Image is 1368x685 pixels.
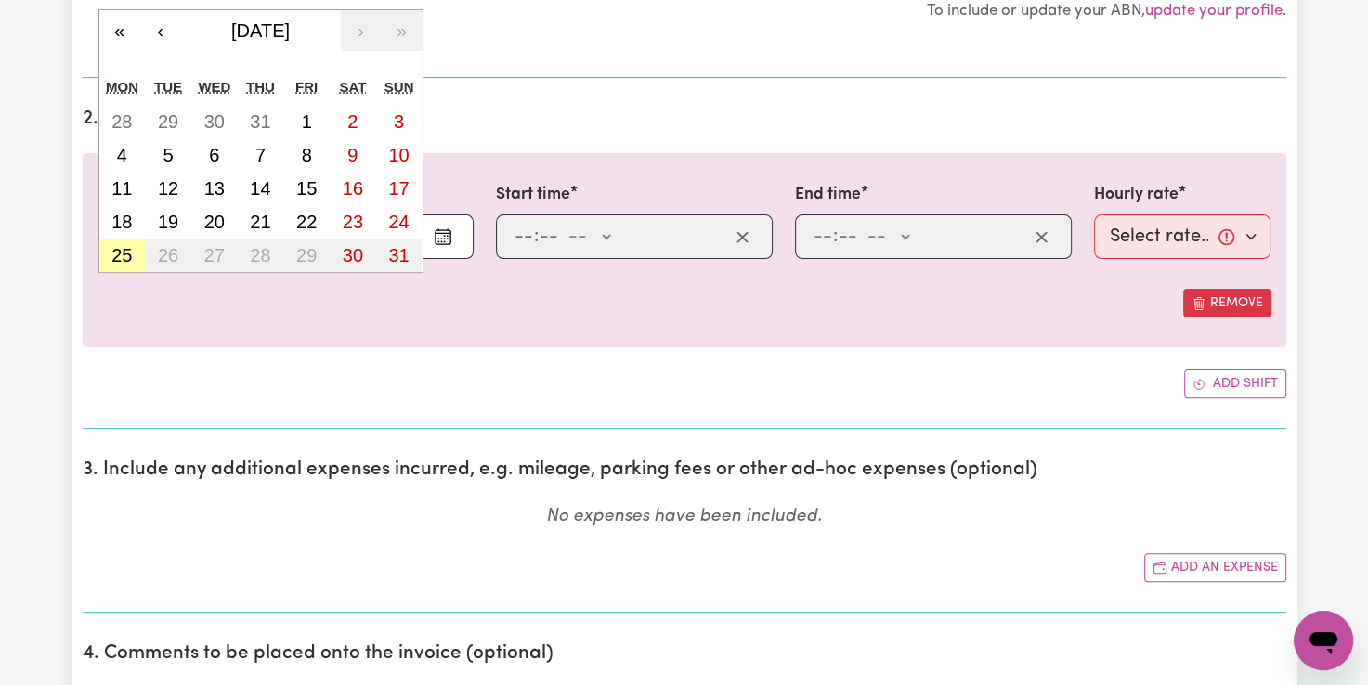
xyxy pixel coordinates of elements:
button: August 26, 2025 [145,239,191,272]
abbr: August 2, 2025 [347,111,358,132]
button: August 29, 2025 [283,239,330,272]
label: Hourly rate [1094,183,1179,207]
h2: 3. Include any additional expenses incurred, e.g. mileage, parking fees or other ad-hoc expenses ... [83,459,1286,482]
abbr: July 31, 2025 [250,111,270,132]
button: August 23, 2025 [330,205,376,239]
abbr: August 30, 2025 [343,245,363,265]
abbr: August 28, 2025 [250,245,270,265]
abbr: August 6, 2025 [209,145,219,165]
input: -- [514,223,534,251]
button: August 31, 2025 [376,239,423,272]
button: Add another shift [1184,369,1286,398]
button: Add another expense [1144,553,1286,582]
button: August 13, 2025 [191,172,238,205]
abbr: August 14, 2025 [250,178,270,199]
button: August 24, 2025 [376,205,423,239]
button: August 17, 2025 [376,172,423,205]
h2: 4. Comments to be placed onto the invoice (optional) [83,642,1286,666]
button: August 8, 2025 [283,138,330,172]
abbr: Saturday [339,79,366,95]
button: » [382,10,423,51]
button: August 11, 2025 [99,172,146,205]
button: August 21, 2025 [238,205,284,239]
abbr: August 7, 2025 [255,145,266,165]
button: August 14, 2025 [238,172,284,205]
button: « [99,10,140,51]
abbr: August 10, 2025 [388,145,409,165]
abbr: August 29, 2025 [296,245,317,265]
button: [DATE] [181,10,341,51]
abbr: August 27, 2025 [204,245,225,265]
span: : [833,226,838,247]
abbr: Monday [106,79,138,95]
em: No expenses have been included. [546,508,822,525]
abbr: August 23, 2025 [343,212,363,232]
button: August 9, 2025 [330,138,376,172]
button: August 16, 2025 [330,172,376,205]
button: July 30, 2025 [191,105,238,138]
button: August 28, 2025 [238,239,284,272]
button: July 29, 2025 [145,105,191,138]
small: To include or update your ABN, . [927,3,1286,19]
input: -- [838,223,858,251]
abbr: August 8, 2025 [302,145,312,165]
label: End time [795,183,861,207]
abbr: August 22, 2025 [296,212,317,232]
button: Enter the date of care work [428,223,458,251]
button: August 7, 2025 [238,138,284,172]
button: August 12, 2025 [145,172,191,205]
abbr: Sunday [384,79,414,95]
abbr: August 5, 2025 [163,145,173,165]
button: August 6, 2025 [191,138,238,172]
abbr: August 18, 2025 [111,212,132,232]
button: August 4, 2025 [99,138,146,172]
button: ‹ [140,10,181,51]
button: August 22, 2025 [283,205,330,239]
span: : [534,226,539,247]
abbr: August 24, 2025 [388,212,409,232]
abbr: August 17, 2025 [388,178,409,199]
abbr: July 30, 2025 [204,111,225,132]
button: July 31, 2025 [238,105,284,138]
abbr: July 28, 2025 [111,111,132,132]
button: August 5, 2025 [145,138,191,172]
abbr: August 16, 2025 [343,178,363,199]
abbr: August 19, 2025 [158,212,178,232]
h2: 2. Enter the details of your shift(s) [83,108,1286,131]
abbr: August 26, 2025 [158,245,178,265]
span: [DATE] [231,20,290,41]
a: update your profile [1145,3,1283,19]
button: August 20, 2025 [191,205,238,239]
abbr: August 4, 2025 [117,145,127,165]
button: July 28, 2025 [99,105,146,138]
label: Date of care work [98,183,232,207]
abbr: July 29, 2025 [158,111,178,132]
button: August 27, 2025 [191,239,238,272]
button: August 19, 2025 [145,205,191,239]
abbr: August 31, 2025 [388,245,409,265]
abbr: Wednesday [198,79,230,95]
abbr: Thursday [246,79,275,95]
button: August 30, 2025 [330,239,376,272]
abbr: Tuesday [154,79,182,95]
label: Start time [496,183,570,207]
abbr: August 11, 2025 [111,178,132,199]
button: August 25, 2025 [99,239,146,272]
abbr: August 3, 2025 [394,111,404,132]
button: Remove this shift [1183,289,1271,317]
button: August 15, 2025 [283,172,330,205]
button: August 1, 2025 [283,105,330,138]
abbr: August 1, 2025 [302,111,312,132]
button: August 3, 2025 [376,105,423,138]
iframe: Button to launch messaging window [1294,611,1353,670]
abbr: August 15, 2025 [296,178,317,199]
abbr: August 13, 2025 [204,178,225,199]
abbr: Friday [295,79,318,95]
button: August 18, 2025 [99,205,146,239]
input: -- [539,223,559,251]
abbr: August 12, 2025 [158,178,178,199]
button: › [341,10,382,51]
abbr: August 20, 2025 [204,212,225,232]
abbr: August 9, 2025 [347,145,358,165]
input: -- [813,223,833,251]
